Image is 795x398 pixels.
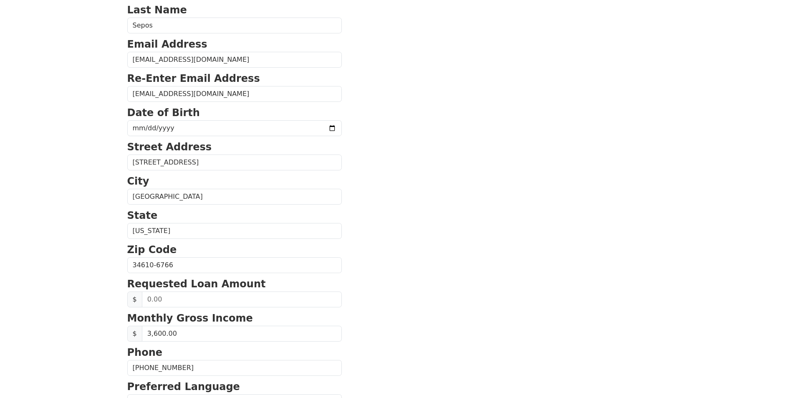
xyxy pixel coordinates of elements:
[142,292,342,307] input: 0.00
[127,292,142,307] span: $
[127,107,200,119] strong: Date of Birth
[127,155,342,170] input: Street Address
[127,381,240,393] strong: Preferred Language
[127,38,207,50] strong: Email Address
[127,360,342,376] input: Phone
[127,278,266,290] strong: Requested Loan Amount
[127,347,163,358] strong: Phone
[127,73,260,84] strong: Re-Enter Email Address
[127,4,187,16] strong: Last Name
[127,326,142,342] span: $
[127,257,342,273] input: Zip Code
[127,210,158,221] strong: State
[127,189,342,205] input: City
[142,326,342,342] input: Monthly Gross Income
[127,52,342,68] input: Email Address
[127,311,342,326] p: Monthly Gross Income
[127,86,342,102] input: Re-Enter Email Address
[127,244,177,256] strong: Zip Code
[127,175,149,187] strong: City
[127,18,342,33] input: Last Name
[127,141,212,153] strong: Street Address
